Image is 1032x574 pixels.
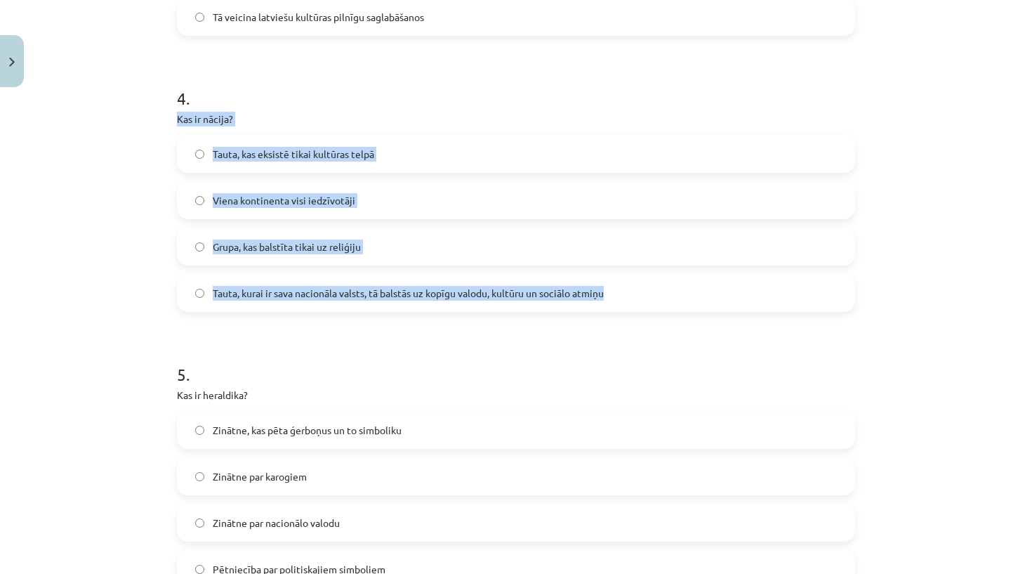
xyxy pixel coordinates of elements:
input: Zinātne par nacionālo valodu [195,518,204,528]
img: icon-close-lesson-0947bae3869378f0d4975bcd49f059093ad1ed9edebbc8119c70593378902aed.svg [9,58,15,67]
input: Pētniecība par politiskajiem simboliem [195,565,204,574]
input: Tā veicina latviešu kultūras pilnīgu saglabāšanos [195,13,204,22]
p: Kas ir heraldika? [177,388,855,403]
input: Viena kontinenta visi iedzīvotāji [195,196,204,205]
span: Tā veicina latviešu kultūras pilnīgu saglabāšanos [213,10,424,25]
input: Tauta, kas eksistē tikai kultūras telpā [195,150,204,159]
span: Grupa, kas balstīta tikai uz reliģiju [213,240,361,254]
input: Zinātne, kas pēta ģerboņus un to simboliku [195,426,204,435]
input: Grupa, kas balstīta tikai uz reliģiju [195,242,204,252]
span: Zinātne par karogiem [213,469,307,484]
p: Kas ir nācija? [177,112,855,126]
input: Tauta, kurai ir sava nacionāla valsts, tā balstās uz kopīgu valodu, kultūru un sociālo atmiņu [195,289,204,298]
span: Zinātne, kas pēta ģerboņus un to simboliku [213,423,402,438]
span: Zinātne par nacionālo valodu [213,516,340,530]
h1: 5 . [177,340,855,384]
span: Tauta, kas eksistē tikai kultūras telpā [213,147,374,162]
span: Tauta, kurai ir sava nacionāla valsts, tā balstās uz kopīgu valodu, kultūru un sociālo atmiņu [213,286,604,301]
h1: 4 . [177,64,855,107]
input: Zinātne par karogiem [195,472,204,481]
span: Viena kontinenta visi iedzīvotāji [213,193,355,208]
